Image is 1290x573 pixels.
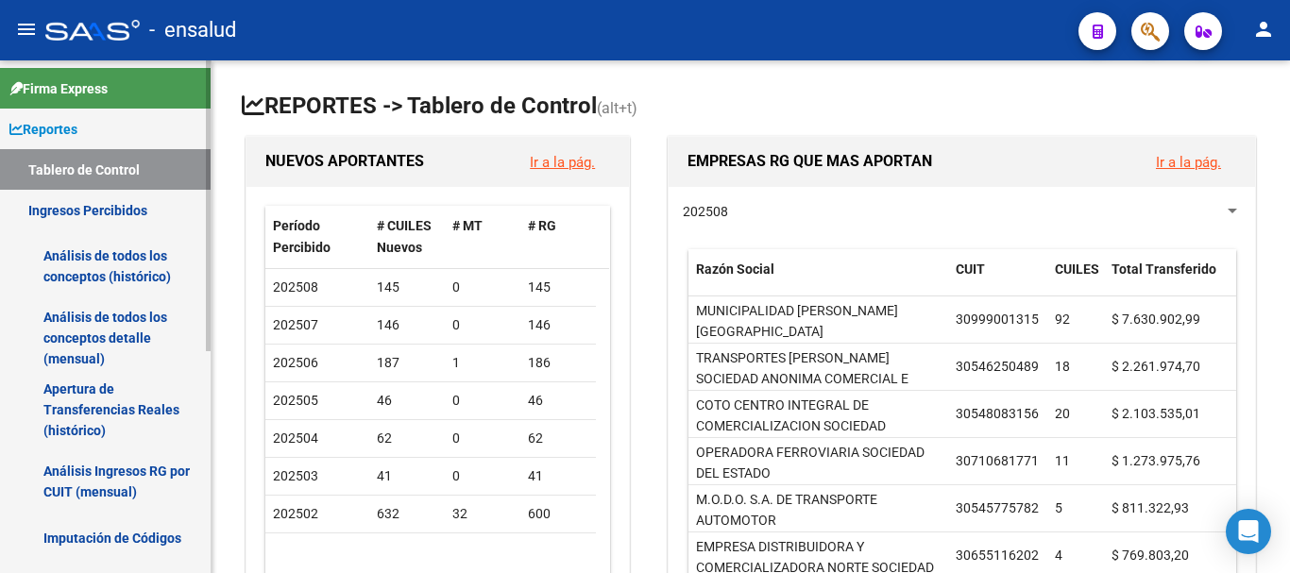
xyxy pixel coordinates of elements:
[1055,453,1070,468] span: 11
[696,300,941,344] div: MUNICIPALIDAD [PERSON_NAME][GEOGRAPHIC_DATA]
[377,428,437,449] div: 62
[377,277,437,298] div: 145
[452,314,513,336] div: 0
[377,503,437,525] div: 632
[452,465,513,487] div: 0
[948,249,1047,312] datatable-header-cell: CUIT
[1055,548,1062,563] span: 4
[597,99,637,117] span: (alt+t)
[1112,453,1200,468] span: $ 1.273.975,76
[1112,359,1200,374] span: $ 2.261.974,70
[377,352,437,374] div: 187
[377,314,437,336] div: 146
[15,18,38,41] mat-icon: menu
[528,277,588,298] div: 145
[369,206,445,268] datatable-header-cell: # CUILES Nuevos
[1112,261,1216,277] span: Total Transferido
[377,465,437,487] div: 41
[687,152,932,170] span: EMPRESAS RG QUE MAS APORTAN
[9,119,77,140] span: Reportes
[452,503,513,525] div: 32
[528,465,588,487] div: 41
[1104,249,1236,312] datatable-header-cell: Total Transferido
[696,395,941,459] div: COTO CENTRO INTEGRAL DE COMERCIALIZACION SOCIEDAD ANONIMA
[273,355,318,370] span: 202506
[956,403,1039,425] div: 30548083156
[1156,154,1221,171] a: Ir a la pág.
[520,206,596,268] datatable-header-cell: # RG
[242,91,1260,124] h1: REPORTES -> Tablero de Control
[956,261,985,277] span: CUIT
[956,309,1039,330] div: 30999001315
[696,347,941,412] div: TRANSPORTES [PERSON_NAME] SOCIEDAD ANONIMA COMERCIAL E INDUSTRIAL
[956,497,1039,519] div: 30545775782
[696,442,941,485] div: OPERADORA FERROVIARIA SOCIEDAD DEL ESTADO
[528,352,588,374] div: 186
[1252,18,1275,41] mat-icon: person
[377,390,437,412] div: 46
[1055,312,1070,327] span: 92
[515,144,610,179] button: Ir a la pág.
[528,390,588,412] div: 46
[1112,548,1189,563] span: $ 769.803,20
[445,206,520,268] datatable-header-cell: # MT
[1141,144,1236,179] button: Ir a la pág.
[452,390,513,412] div: 0
[273,317,318,332] span: 202507
[696,261,774,277] span: Razón Social
[1112,500,1189,515] span: $ 811.322,93
[528,218,556,233] span: # RG
[1112,312,1200,327] span: $ 7.630.902,99
[1112,406,1200,421] span: $ 2.103.535,01
[265,152,424,170] span: NUEVOS APORTANTES
[683,204,728,219] span: 202508
[452,428,513,449] div: 0
[9,78,108,99] span: Firma Express
[452,218,483,233] span: # MT
[377,218,432,255] span: # CUILES Nuevos
[273,218,331,255] span: Período Percibido
[956,545,1039,566] div: 30655116202
[273,279,318,295] span: 202508
[1055,359,1070,374] span: 18
[273,393,318,408] span: 202505
[1055,261,1099,277] span: CUILES
[696,489,941,532] div: M.O.D.O. S.A. DE TRANSPORTE AUTOMOTOR
[528,428,588,449] div: 62
[688,249,948,312] datatable-header-cell: Razón Social
[452,277,513,298] div: 0
[265,206,369,268] datatable-header-cell: Período Percibido
[1226,509,1271,554] div: Open Intercom Messenger
[273,468,318,483] span: 202503
[956,450,1039,472] div: 30710681771
[1055,500,1062,515] span: 5
[530,154,595,171] a: Ir a la pág.
[273,430,318,446] span: 202504
[273,506,318,521] span: 202502
[1055,406,1070,421] span: 20
[956,356,1039,378] div: 30546250489
[528,503,588,525] div: 600
[1047,249,1104,312] datatable-header-cell: CUILES
[528,314,588,336] div: 146
[149,9,236,51] span: - ensalud
[452,352,513,374] div: 1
